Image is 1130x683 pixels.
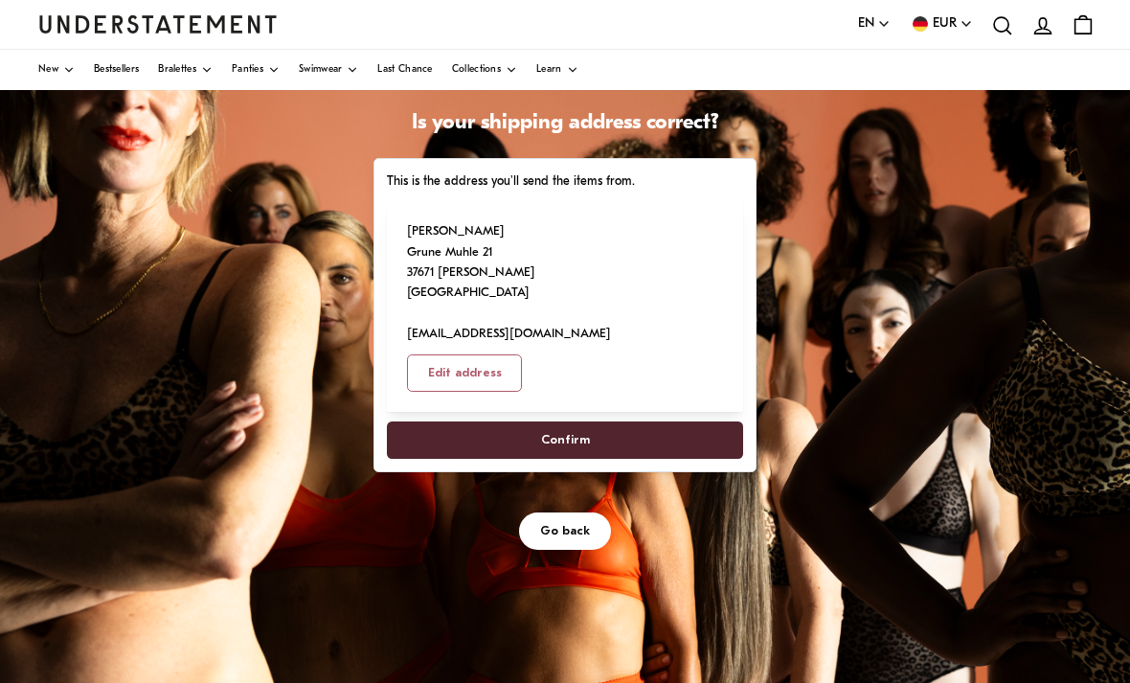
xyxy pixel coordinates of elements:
[541,423,590,459] span: Confirm
[536,50,578,90] a: Learn
[38,15,278,33] a: Understatement Homepage
[407,222,611,346] p: [PERSON_NAME] Grune Muhle 21 37671 [PERSON_NAME] [GEOGRAPHIC_DATA] [EMAIL_ADDRESS][DOMAIN_NAME]
[94,50,139,90] a: Bestsellers
[536,65,562,75] span: Learn
[232,65,263,75] span: Panties
[377,50,432,90] a: Last Chance
[540,514,590,550] span: Go back
[158,50,213,90] a: Bralettes
[933,13,957,34] span: EUR
[373,111,757,139] h1: Is your shipping address correct?
[299,65,342,75] span: Swimwear
[910,13,973,34] button: EUR
[407,355,523,393] button: Edit address
[858,13,891,34] button: EN
[428,356,502,392] span: Edit address
[377,65,432,75] span: Last Chance
[452,50,517,90] a: Collections
[38,50,75,90] a: New
[387,422,743,460] button: Confirm
[38,65,58,75] span: New
[158,65,196,75] span: Bralettes
[519,513,611,551] button: Go back
[232,50,280,90] a: Panties
[858,13,874,34] span: EN
[452,65,501,75] span: Collections
[299,50,358,90] a: Swimwear
[94,65,139,75] span: Bestsellers
[387,172,743,193] p: This is the address you'll send the items from.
